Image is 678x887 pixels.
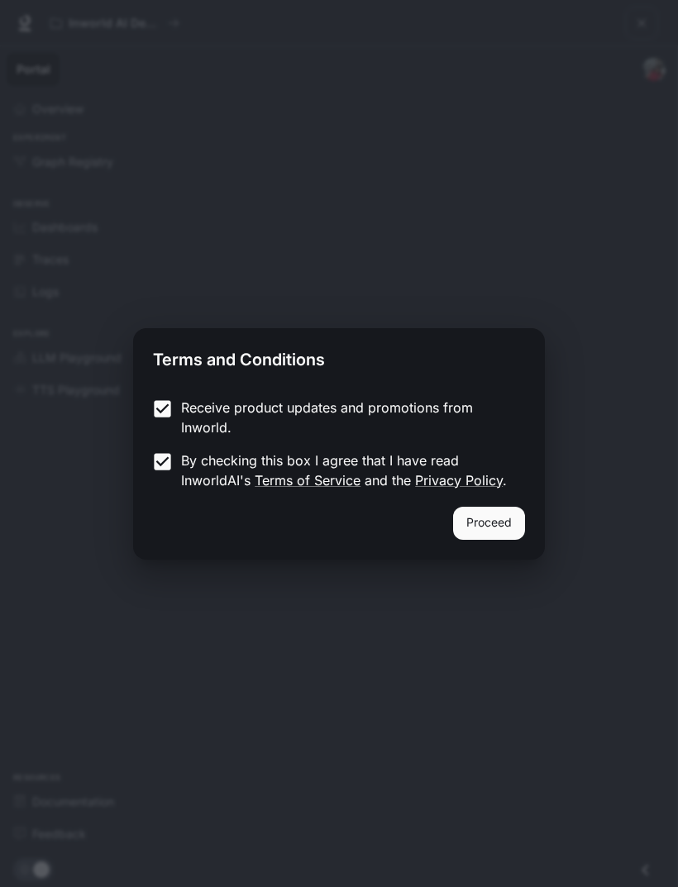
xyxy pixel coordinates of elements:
[255,472,360,489] a: Terms of Service
[133,328,545,384] h2: Terms and Conditions
[181,451,512,490] p: By checking this box I agree that I have read InworldAI's and the .
[181,398,512,437] p: Receive product updates and promotions from Inworld.
[453,507,525,540] button: Proceed
[415,472,503,489] a: Privacy Policy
